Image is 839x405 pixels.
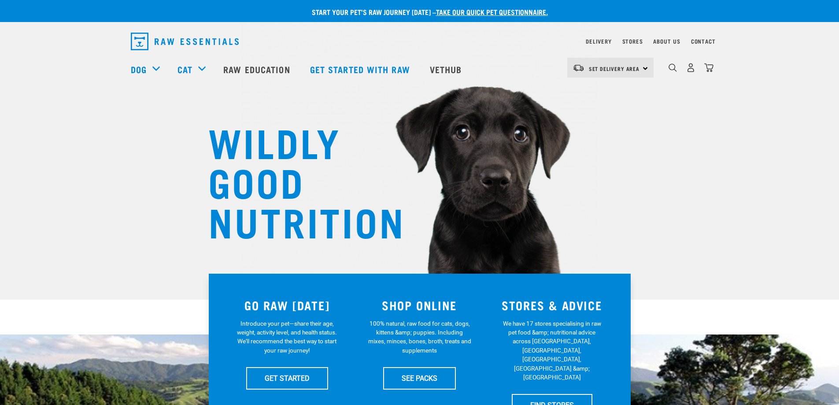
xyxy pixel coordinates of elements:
[359,298,480,312] h3: SHOP ONLINE
[131,63,147,76] a: Dog
[383,367,456,389] a: SEE PACKS
[573,64,584,72] img: van-moving.png
[586,40,611,43] a: Delivery
[208,121,384,240] h1: WILDLY GOOD NUTRITION
[686,63,695,72] img: user.png
[436,10,548,14] a: take our quick pet questionnaire.
[214,52,301,87] a: Raw Education
[235,319,339,355] p: Introduce your pet—share their age, weight, activity level, and health status. We'll recommend th...
[704,63,713,72] img: home-icon@2x.png
[622,40,643,43] a: Stores
[589,67,640,70] span: Set Delivery Area
[421,52,473,87] a: Vethub
[177,63,192,76] a: Cat
[669,63,677,72] img: home-icon-1@2x.png
[226,298,348,312] h3: GO RAW [DATE]
[301,52,421,87] a: Get started with Raw
[653,40,680,43] a: About Us
[368,319,471,355] p: 100% natural, raw food for cats, dogs, kittens &amp; puppies. Including mixes, minces, bones, bro...
[131,33,239,50] img: Raw Essentials Logo
[124,29,716,54] nav: dropdown navigation
[500,319,604,382] p: We have 17 stores specialising in raw pet food &amp; nutritional advice across [GEOGRAPHIC_DATA],...
[491,298,613,312] h3: STORES & ADVICE
[246,367,328,389] a: GET STARTED
[691,40,716,43] a: Contact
